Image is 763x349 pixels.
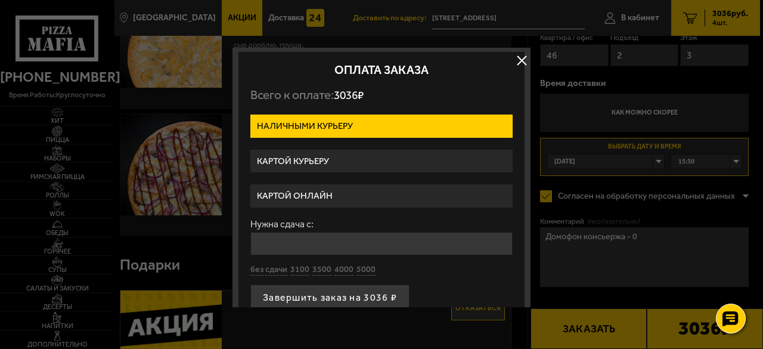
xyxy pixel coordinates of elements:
label: Картой онлайн [250,184,513,208]
label: Нужна сдача с: [250,220,513,229]
button: 5000 [356,264,376,276]
button: 3100 [290,264,309,276]
h2: Оплата заказа [250,64,513,76]
button: Завершить заказ на 3036 ₽ [250,285,410,311]
span: 3036 ₽ [334,88,364,102]
button: без сдачи [250,264,287,276]
label: Наличными курьеру [250,115,513,138]
button: 4000 [334,264,353,276]
label: Картой курьеру [250,150,513,173]
p: Всего к оплате: [250,88,513,103]
button: 3500 [312,264,331,276]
